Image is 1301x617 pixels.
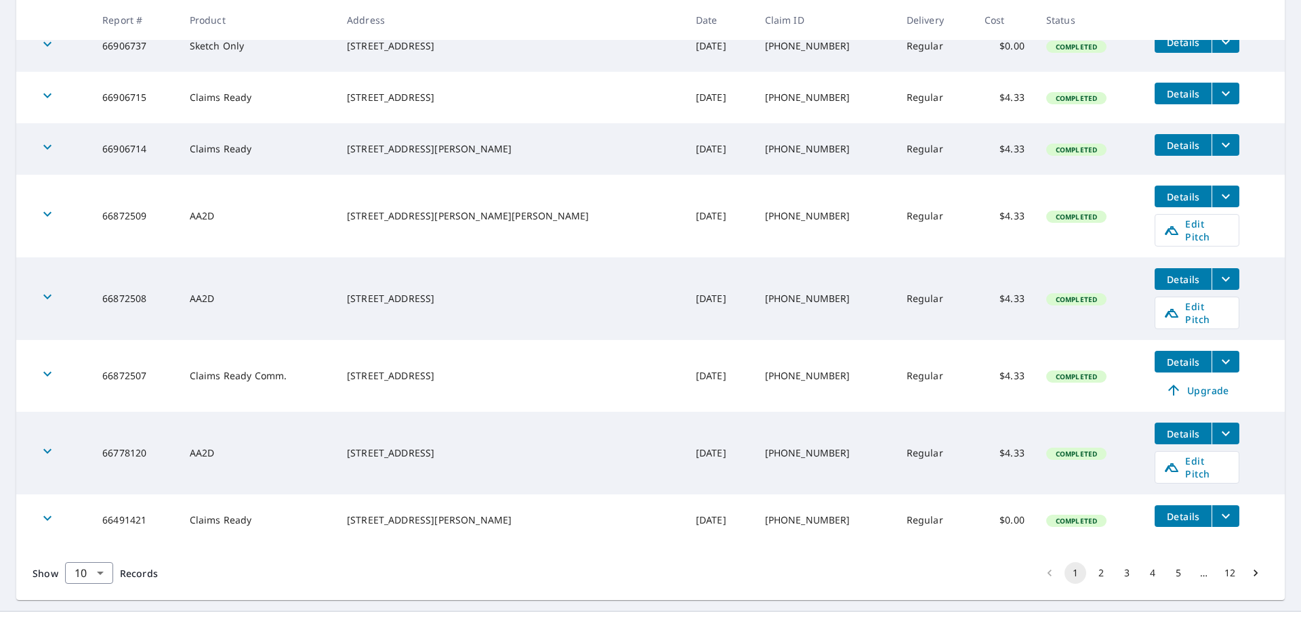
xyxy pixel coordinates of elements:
td: [DATE] [685,72,754,123]
td: [PHONE_NUMBER] [754,340,896,412]
td: 66872507 [91,340,179,412]
td: [DATE] [685,257,754,340]
td: Claims Ready Comm. [179,340,336,412]
td: [PHONE_NUMBER] [754,123,896,175]
td: $4.33 [974,175,1035,257]
nav: pagination navigation [1037,562,1268,584]
td: [PHONE_NUMBER] [754,175,896,257]
td: Sketch Only [179,20,336,72]
button: Go to page 4 [1142,562,1163,584]
td: Claims Ready [179,123,336,175]
div: [STREET_ADDRESS][PERSON_NAME] [347,513,674,527]
td: [DATE] [685,175,754,257]
div: [STREET_ADDRESS][PERSON_NAME] [347,142,674,156]
td: 66906737 [91,20,179,72]
button: detailsBtn-66906714 [1155,134,1212,156]
span: Show [33,567,58,580]
div: [STREET_ADDRESS] [347,39,674,53]
span: Details [1163,139,1203,152]
div: … [1193,566,1215,580]
button: Go to next page [1245,562,1266,584]
span: Details [1163,510,1203,523]
button: filesDropdownBtn-66778120 [1212,423,1239,444]
button: filesDropdownBtn-66872508 [1212,268,1239,290]
button: filesDropdownBtn-66906714 [1212,134,1239,156]
td: AA2D [179,175,336,257]
span: Edit Pitch [1163,300,1231,326]
button: Go to page 3 [1116,562,1138,584]
button: Go to page 2 [1090,562,1112,584]
button: detailsBtn-66906737 [1155,31,1212,53]
span: Details [1163,273,1203,286]
button: filesDropdownBtn-66491421 [1212,505,1239,527]
td: [PHONE_NUMBER] [754,412,896,494]
button: filesDropdownBtn-66906715 [1212,83,1239,104]
td: $4.33 [974,340,1035,412]
button: Go to page 5 [1168,562,1189,584]
a: Edit Pitch [1155,297,1239,329]
div: [STREET_ADDRESS] [347,369,674,383]
td: 66906715 [91,72,179,123]
button: filesDropdownBtn-66872509 [1212,186,1239,207]
span: Details [1163,190,1203,203]
div: [STREET_ADDRESS] [347,446,674,460]
div: Show 10 records [65,562,113,584]
button: detailsBtn-66906715 [1155,83,1212,104]
button: detailsBtn-66872507 [1155,351,1212,373]
span: Details [1163,427,1203,440]
span: Completed [1048,42,1105,51]
button: detailsBtn-66778120 [1155,423,1212,444]
td: [PHONE_NUMBER] [754,20,896,72]
button: detailsBtn-66872508 [1155,268,1212,290]
td: $0.00 [974,494,1035,546]
td: Regular [896,412,974,494]
span: Edit Pitch [1163,454,1231,480]
div: [STREET_ADDRESS] [347,91,674,104]
span: Completed [1048,212,1105,221]
td: 66491421 [91,494,179,546]
td: Regular [896,340,974,412]
td: [DATE] [685,340,754,412]
td: Regular [896,257,974,340]
span: Completed [1048,295,1105,304]
td: $4.33 [974,257,1035,340]
button: detailsBtn-66872509 [1155,186,1212,207]
td: Claims Ready [179,72,336,123]
button: page 1 [1065,562,1086,584]
td: $4.33 [974,412,1035,494]
button: Go to page 12 [1219,562,1241,584]
td: Claims Ready [179,494,336,546]
button: filesDropdownBtn-66872507 [1212,351,1239,373]
td: [PHONE_NUMBER] [754,257,896,340]
span: Records [120,567,158,580]
td: AA2D [179,257,336,340]
button: filesDropdownBtn-66906737 [1212,31,1239,53]
button: detailsBtn-66491421 [1155,505,1212,527]
td: Regular [896,20,974,72]
td: Regular [896,175,974,257]
span: Completed [1048,145,1105,154]
td: 66778120 [91,412,179,494]
td: Regular [896,123,974,175]
td: Regular [896,494,974,546]
span: Edit Pitch [1163,217,1231,243]
td: 66906714 [91,123,179,175]
td: [DATE] [685,20,754,72]
a: Upgrade [1155,379,1239,401]
span: Details [1163,36,1203,49]
div: [STREET_ADDRESS][PERSON_NAME][PERSON_NAME] [347,209,674,223]
span: Upgrade [1163,382,1231,398]
td: [DATE] [685,123,754,175]
td: 66872508 [91,257,179,340]
span: Details [1163,87,1203,100]
span: Completed [1048,372,1105,381]
td: 66872509 [91,175,179,257]
a: Edit Pitch [1155,451,1239,484]
div: 10 [65,554,113,592]
td: [DATE] [685,494,754,546]
span: Completed [1048,516,1105,526]
span: Details [1163,356,1203,368]
td: [PHONE_NUMBER] [754,494,896,546]
td: [PHONE_NUMBER] [754,72,896,123]
td: Regular [896,72,974,123]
